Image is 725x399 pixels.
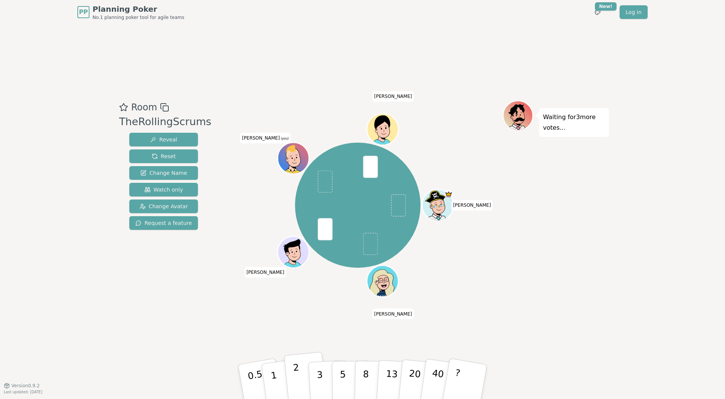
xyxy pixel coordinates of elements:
[451,200,493,210] span: Click to change your name
[77,4,184,20] a: PPPlanning PokerNo.1 planning poker tool for agile teams
[129,199,198,213] button: Change Avatar
[4,390,42,394] span: Last updated: [DATE]
[620,5,648,19] a: Log in
[129,183,198,196] button: Watch only
[444,190,452,198] span: Samuel is the host
[129,133,198,146] button: Reveal
[11,383,40,389] span: Version 0.9.2
[144,186,183,193] span: Watch only
[591,5,604,19] button: New!
[372,309,414,319] span: Click to change your name
[129,149,198,163] button: Reset
[79,8,88,17] span: PP
[140,169,187,177] span: Change Name
[135,219,192,227] span: Request a feature
[543,112,605,133] p: Waiting for 3 more votes...
[280,137,289,140] span: (you)
[129,216,198,230] button: Request a feature
[245,267,286,278] span: Click to change your name
[131,101,157,114] span: Room
[4,383,40,389] button: Version0.9.2
[150,136,177,143] span: Reveal
[595,2,617,11] div: New!
[93,14,184,20] span: No.1 planning poker tool for agile teams
[93,4,184,14] span: Planning Poker
[372,91,414,102] span: Click to change your name
[278,144,308,173] button: Click to change your avatar
[240,133,290,143] span: Click to change your name
[129,166,198,180] button: Change Name
[152,152,176,160] span: Reset
[119,101,128,114] button: Add as favourite
[140,203,188,210] span: Change Avatar
[119,114,211,130] div: TheRollingScrums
